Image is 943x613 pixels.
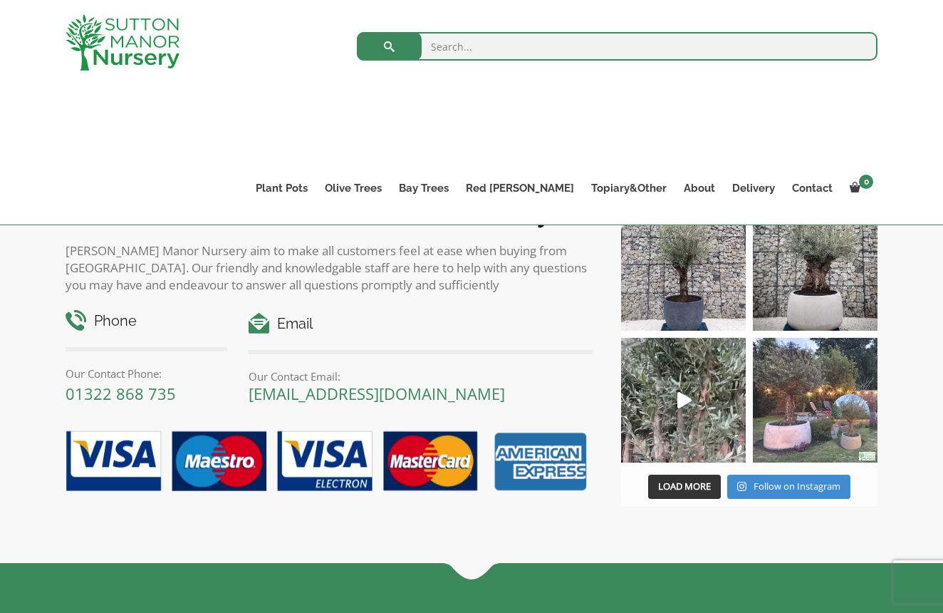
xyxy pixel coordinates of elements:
[66,383,176,404] a: 01322 868 735
[316,178,390,198] a: Olive Trees
[841,178,877,198] a: 0
[66,365,227,382] p: Our Contact Phone:
[753,206,877,331] img: Check out this beauty we potted at our nursery today ❤️‍🔥 A huge, ancient gnarled Olive tree plan...
[737,481,746,492] svg: Instagram
[753,338,877,463] img: “The poetry of nature is never dead” 🪴🫒 A stunning beautiful customer photo has been sent into us...
[357,32,877,61] input: Search...
[754,480,840,493] span: Follow on Instagram
[583,178,675,198] a: Topiary&Other
[648,475,721,499] button: Load More
[621,338,746,463] a: Play
[675,178,724,198] a: About
[727,475,850,499] a: Instagram Follow on Instagram
[677,392,692,408] svg: Play
[249,368,593,385] p: Our Contact Email:
[66,14,179,71] img: logo
[457,178,583,198] a: Red [PERSON_NAME]
[55,423,593,501] img: payment-options.png
[859,175,873,189] span: 0
[621,206,746,331] img: A beautiful multi-stem Spanish Olive tree potted in our luxurious fibre clay pots 😍😍
[249,383,505,404] a: [EMAIL_ADDRESS][DOMAIN_NAME]
[66,310,227,332] h4: Phone
[724,178,783,198] a: Delivery
[621,338,746,463] img: New arrivals Monday morning of beautiful olive trees 🤩🤩 The weather is beautiful this summer, gre...
[66,242,593,294] p: [PERSON_NAME] Manor Nursery aim to make all customers feel at ease when buying from [GEOGRAPHIC_D...
[390,178,457,198] a: Bay Trees
[658,480,711,493] span: Load More
[247,178,316,198] a: Plant Pots
[249,313,593,335] h4: Email
[783,178,841,198] a: Contact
